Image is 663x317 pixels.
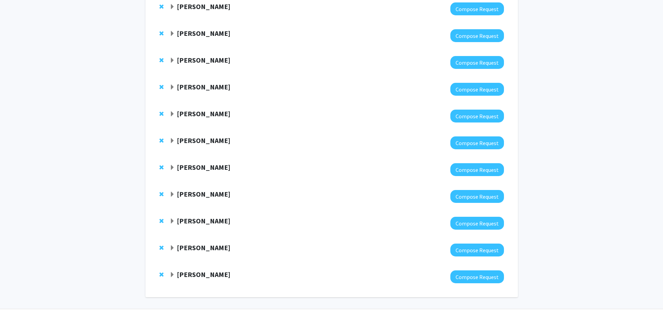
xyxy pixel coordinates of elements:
[159,272,164,277] span: Remove Michael Osmanski from bookmarks
[159,165,164,170] span: Remove Angela Guarda from bookmarks
[450,110,504,122] button: Compose Request to Joann Bodurtha
[177,243,230,252] strong: [PERSON_NAME]
[159,57,164,63] span: Remove Gregory Kirk from bookmarks
[177,56,230,64] strong: [PERSON_NAME]
[177,82,230,91] strong: [PERSON_NAME]
[169,138,175,144] span: Expand Tara Deemyad Bookmark
[169,192,175,197] span: Expand Yannis Paulus Bookmark
[177,163,230,172] strong: [PERSON_NAME]
[450,190,504,203] button: Compose Request to Yannis Paulus
[159,111,164,117] span: Remove Joann Bodurtha from bookmarks
[159,245,164,251] span: Remove Emily Johnson from bookmarks
[450,244,504,256] button: Compose Request to Emily Johnson
[169,85,175,90] span: Expand Raj Mukherjee Bookmark
[169,165,175,171] span: Expand Angela Guarda Bookmark
[177,29,230,38] strong: [PERSON_NAME]
[177,216,230,225] strong: [PERSON_NAME]
[450,270,504,283] button: Compose Request to Michael Osmanski
[169,31,175,37] span: Expand Utthara Nayar Bookmark
[169,272,175,278] span: Expand Michael Osmanski Bookmark
[169,58,175,63] span: Expand Gregory Kirk Bookmark
[169,111,175,117] span: Expand Joann Bodurtha Bookmark
[159,191,164,197] span: Remove Yannis Paulus from bookmarks
[450,29,504,42] button: Compose Request to Utthara Nayar
[177,2,230,11] strong: [PERSON_NAME]
[450,217,504,230] button: Compose Request to Amir Kashani
[169,219,175,224] span: Expand Amir Kashani Bookmark
[159,218,164,224] span: Remove Amir Kashani from bookmarks
[450,163,504,176] button: Compose Request to Angela Guarda
[169,245,175,251] span: Expand Emily Johnson Bookmark
[5,286,30,312] iframe: Chat
[159,138,164,143] span: Remove Tara Deemyad from bookmarks
[450,83,504,96] button: Compose Request to Raj Mukherjee
[450,2,504,15] button: Compose Request to Michele Manahan
[159,84,164,90] span: Remove Raj Mukherjee from bookmarks
[177,190,230,198] strong: [PERSON_NAME]
[177,136,230,145] strong: [PERSON_NAME]
[159,4,164,9] span: Remove Michele Manahan from bookmarks
[450,56,504,69] button: Compose Request to Gregory Kirk
[177,109,230,118] strong: [PERSON_NAME]
[450,136,504,149] button: Compose Request to Tara Deemyad
[159,31,164,36] span: Remove Utthara Nayar from bookmarks
[177,270,230,279] strong: [PERSON_NAME]
[169,4,175,10] span: Expand Michele Manahan Bookmark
